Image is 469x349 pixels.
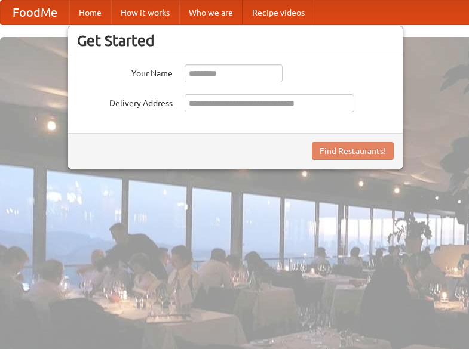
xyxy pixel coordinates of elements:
[1,1,69,24] a: FoodMe
[111,1,179,24] a: How it works
[179,1,243,24] a: Who we are
[69,1,111,24] a: Home
[243,1,314,24] a: Recipe videos
[312,142,394,160] button: Find Restaurants!
[77,32,394,50] h3: Get Started
[77,94,173,109] label: Delivery Address
[77,64,173,79] label: Your Name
